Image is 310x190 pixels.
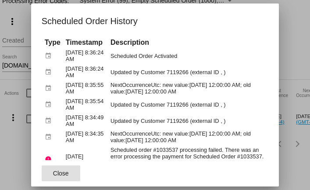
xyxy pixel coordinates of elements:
span: Close [53,170,69,177]
mat-icon: event [45,130,55,144]
td: Scheduled Order Activated [108,48,267,64]
td: [DATE] 8:36:24 AM [64,48,107,64]
mat-icon: event [45,98,55,111]
mat-icon: event [45,49,55,63]
td: [DATE] 8:35:55 AM [64,81,107,96]
td: [DATE] 8:34:49 AM [64,113,107,129]
mat-icon: event [45,114,55,128]
td: Updated by Customer 7119266 (external ID , ) [108,113,267,129]
td: NextOccurrenceUtc: new value:[DATE] 12:00:00 AM; old value:[DATE] 12:00:00 AM [108,81,267,96]
td: [DATE] 8:36:24 AM [64,65,107,80]
td: [DATE] 8:34:35 AM [64,129,107,145]
td: NextOccurrenceUtc: new value:[DATE] 12:00:00 AM; old value:[DATE] 12:00:00 AM [108,129,267,145]
td: Updated by Customer 7119266 (external ID , ) [108,65,267,80]
mat-icon: event [45,82,55,95]
mat-icon: event [45,65,55,79]
td: [DATE] 8:35:54 AM [64,97,107,112]
td: Scheduled order #1033537 processing failed. There was an error processing the payment for Schedul... [108,146,267,174]
button: Close dialog [42,165,80,181]
th: Description [108,38,267,47]
th: Type [43,38,63,47]
td: [DATE] 10:45:15 PM [64,146,107,174]
th: Timestamp [64,38,107,47]
h1: Scheduled Order History [42,14,269,28]
mat-icon: error [45,153,55,166]
td: Updated by Customer 7119266 (external ID , ) [108,97,267,112]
